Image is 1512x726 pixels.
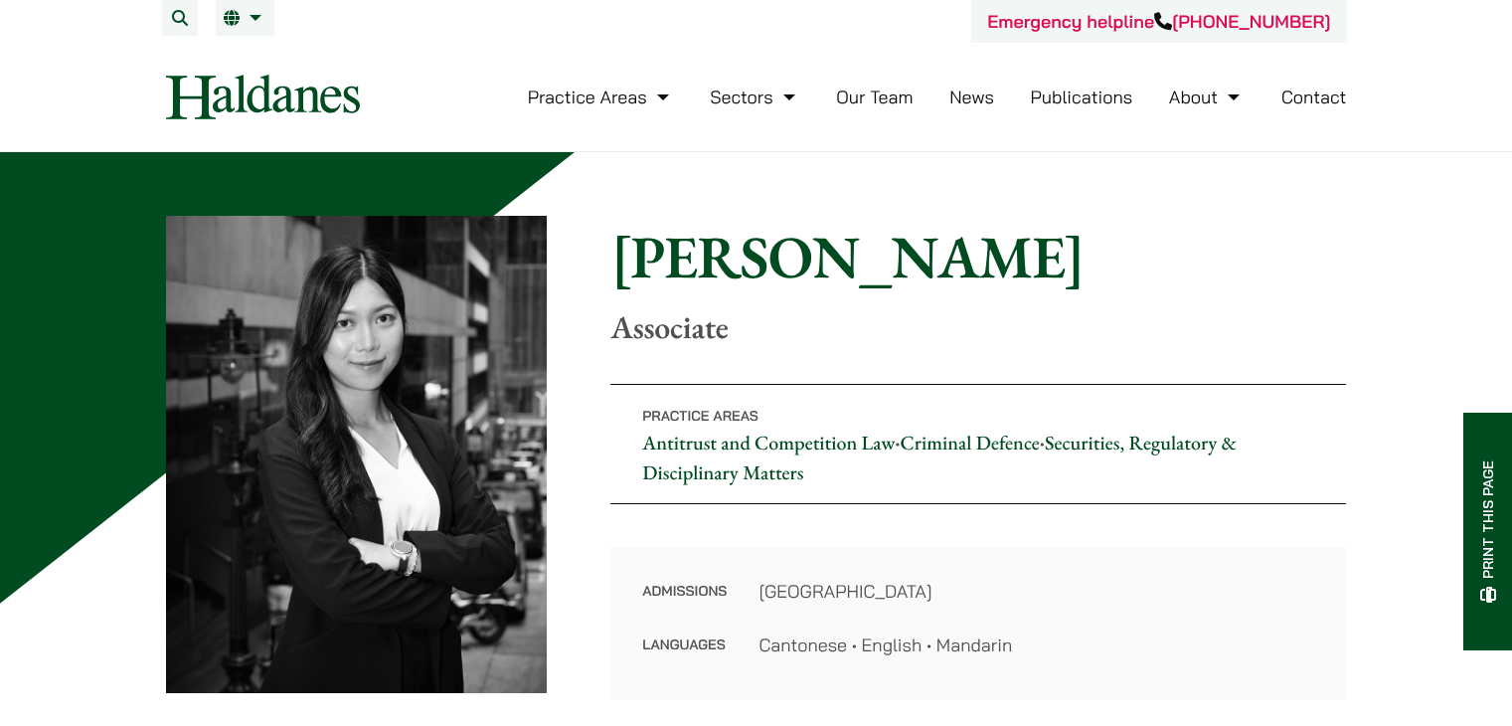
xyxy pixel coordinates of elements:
a: Practice Areas [528,86,674,108]
h1: [PERSON_NAME] [610,221,1346,292]
a: Securities, Regulatory & Disciplinary Matters [642,430,1237,485]
a: EN [224,10,266,26]
dd: Cantonese • English • Mandarin [758,632,1314,658]
p: • • [610,384,1346,504]
a: Antitrust and Competition Law [642,430,895,455]
a: Criminal Defence [901,430,1040,455]
a: Sectors [710,86,799,108]
a: Publications [1031,86,1133,108]
a: Our Team [836,86,913,108]
p: Associate [610,308,1346,346]
img: Logo of Haldanes [166,75,360,119]
a: Contact [1281,86,1347,108]
span: Practice Areas [642,407,758,425]
img: Joanne Lam photo [166,216,548,693]
a: About [1169,86,1245,108]
dd: [GEOGRAPHIC_DATA] [758,578,1314,605]
dt: Languages [642,632,727,658]
a: Emergency helpline[PHONE_NUMBER] [987,10,1330,33]
dt: Admissions [642,578,727,632]
a: News [949,86,994,108]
